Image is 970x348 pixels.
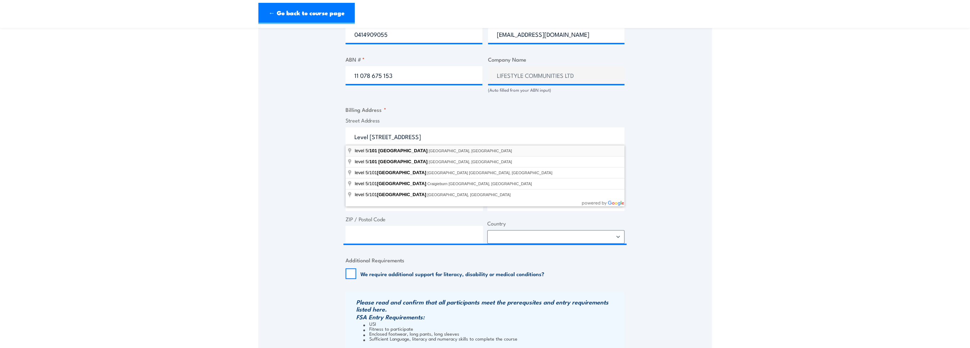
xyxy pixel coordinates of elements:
[355,148,428,153] span: level 5/
[427,171,553,175] span: [GEOGRAPHIC_DATA] [GEOGRAPHIC_DATA], [GEOGRAPHIC_DATA]
[428,149,512,153] span: [GEOGRAPHIC_DATA], [GEOGRAPHIC_DATA]
[346,215,483,223] label: ZIP / Postal Code
[488,55,625,63] label: Company Name
[377,170,426,175] span: [GEOGRAPHIC_DATA]
[360,270,544,277] label: We require additional support for literacy, disability or medical conditions?
[427,182,532,186] span: Craigieburn [GEOGRAPHIC_DATA], [GEOGRAPHIC_DATA]
[427,193,511,197] span: [GEOGRAPHIC_DATA], [GEOGRAPHIC_DATA]
[363,331,623,336] li: Enclosed footwear, long pants, long sleeves
[363,326,623,331] li: Fitness to participate
[355,181,427,186] span: level 5/101
[258,3,355,24] a: ← Go back to course page
[428,160,512,164] span: [GEOGRAPHIC_DATA], [GEOGRAPHIC_DATA]
[377,181,426,186] span: [GEOGRAPHIC_DATA]
[369,159,377,164] span: 101
[355,159,428,164] span: level 5/
[377,192,426,197] span: [GEOGRAPHIC_DATA]
[355,192,427,197] span: level 5/101
[487,219,625,228] label: Country
[346,256,404,264] legend: Additional Requirements
[488,87,625,93] div: (Auto filled from your ABN input)
[369,148,377,153] span: 101
[356,298,623,313] h3: Please read and confirm that all participants meet the prerequsites and entry requirements listed...
[346,105,386,114] legend: Billing Address
[355,170,427,175] span: level 5/101
[346,127,624,145] input: Enter a location
[356,313,623,320] h3: FSA Entry Requirements:
[346,55,482,63] label: ABN #
[378,159,427,164] span: [GEOGRAPHIC_DATA]
[363,336,623,341] li: Sufficient Language, literacy and numeracy skills to complete the course
[378,148,427,153] span: [GEOGRAPHIC_DATA]
[363,321,623,326] li: USI
[346,116,624,125] label: Street Address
